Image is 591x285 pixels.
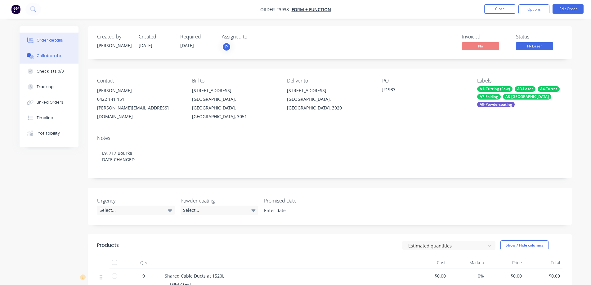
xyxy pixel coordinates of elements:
button: Collaborate [20,48,78,64]
div: Order details [37,38,63,43]
span: [DATE] [139,42,152,48]
div: Total [524,256,562,269]
input: Enter date [260,206,337,215]
button: Profitability [20,126,78,141]
div: Timeline [37,115,53,121]
div: A9-Powdercoating [477,102,515,107]
div: Markup [448,256,486,269]
div: Collaborate [37,53,61,59]
span: Shared Cable Ducts at 1520L [165,273,224,279]
div: A7-Folding [477,94,501,100]
div: A1-Cutting (Saw) [477,86,513,92]
button: Edit Order [553,4,584,14]
button: Close [484,4,515,14]
button: Linked Orders [20,95,78,110]
div: Required [180,34,214,40]
label: Promised Date [264,197,342,204]
div: A4-Turret [538,86,560,92]
div: PO [382,78,467,84]
span: H- Laser [516,42,553,50]
div: [GEOGRAPHIC_DATA], [GEOGRAPHIC_DATA], 3020 [287,95,372,112]
span: 9 [142,273,145,279]
button: P [222,42,231,51]
div: JF1933 [382,86,460,95]
span: 0% [451,273,484,279]
button: H- Laser [516,42,553,51]
button: Checklists 0/0 [20,64,78,79]
div: [STREET_ADDRESS] [287,86,372,95]
div: [STREET_ADDRESS][GEOGRAPHIC_DATA], [GEOGRAPHIC_DATA], 3020 [287,86,372,112]
div: Linked Orders [37,100,63,105]
div: Products [97,242,119,249]
div: Profitability [37,131,60,136]
button: Tracking [20,79,78,95]
div: Deliver to [287,78,372,84]
label: Urgency [97,197,175,204]
div: Status [516,34,562,40]
div: Select... [97,206,175,215]
a: Form + Function [292,7,331,12]
span: $0.00 [413,273,446,279]
span: $0.00 [527,273,560,279]
div: Labels [477,78,562,84]
div: Bill to [192,78,277,84]
div: Select... [181,206,258,215]
div: [GEOGRAPHIC_DATA], [GEOGRAPHIC_DATA], [GEOGRAPHIC_DATA], 3051 [192,95,277,121]
div: [PERSON_NAME] [97,86,182,95]
span: No [462,42,499,50]
span: Order #3938 - [260,7,292,12]
div: Assigned to [222,34,284,40]
button: Order details [20,33,78,48]
div: [PERSON_NAME][EMAIL_ADDRESS][DOMAIN_NAME] [97,104,182,121]
div: Created [139,34,173,40]
div: Tracking [37,84,54,90]
div: Contact [97,78,182,84]
div: Qty [125,256,162,269]
button: Show / Hide columns [500,240,548,250]
div: [PERSON_NAME]0422 141 151[PERSON_NAME][EMAIL_ADDRESS][DOMAIN_NAME] [97,86,182,121]
div: A8-[GEOGRAPHIC_DATA] [503,94,551,100]
img: Factory [11,5,20,14]
div: Notes [97,135,562,141]
button: Timeline [20,110,78,126]
div: Cost [410,256,449,269]
div: L9, 717 Bourke DATE CHANGED [97,144,562,169]
div: [STREET_ADDRESS] [192,86,277,95]
span: $0.00 [489,273,522,279]
div: [STREET_ADDRESS][GEOGRAPHIC_DATA], [GEOGRAPHIC_DATA], [GEOGRAPHIC_DATA], 3051 [192,86,277,121]
div: Invoiced [462,34,508,40]
div: 0422 141 151 [97,95,182,104]
div: [PERSON_NAME] [97,42,131,49]
span: [DATE] [180,42,194,48]
button: Options [518,4,549,14]
div: A3-Laser [515,86,535,92]
label: Powder coating [181,197,258,204]
div: Checklists 0/0 [37,69,64,74]
div: Price [486,256,525,269]
div: Created by [97,34,131,40]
